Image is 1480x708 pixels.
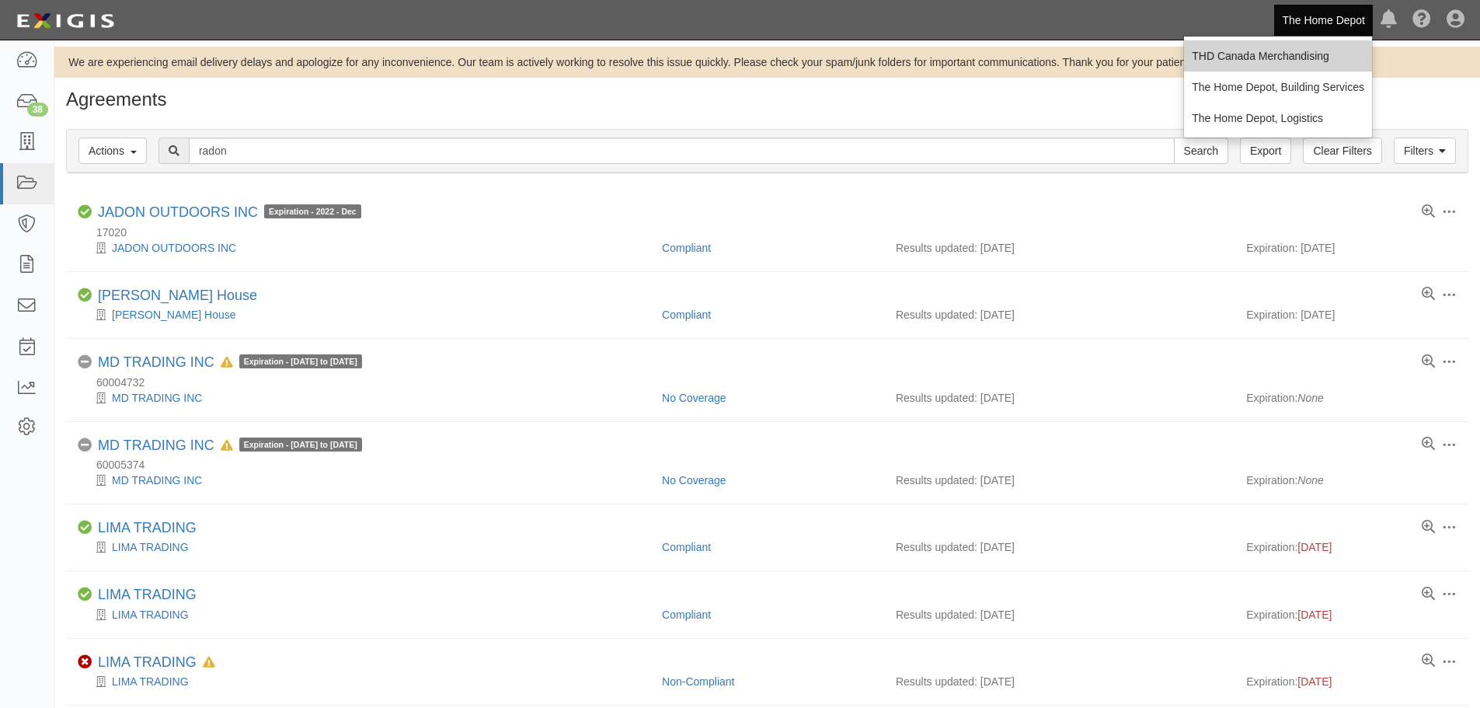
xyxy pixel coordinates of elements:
[1274,5,1373,36] a: The Home Depot
[896,240,1223,256] div: Results updated: [DATE]
[221,441,233,452] i: In Default since 11/20/2023
[1394,138,1456,164] a: Filters
[78,307,650,323] div: Ragon House
[896,607,1223,623] div: Results updated: [DATE]
[1246,674,1457,689] div: Expiration:
[1246,539,1457,555] div: Expiration:
[1246,607,1457,623] div: Expiration:
[78,355,92,369] i: No Coverage
[896,473,1223,488] div: Results updated: [DATE]
[66,89,1468,110] h1: Agreements
[78,438,92,452] i: No Coverage
[1297,474,1323,487] em: None
[896,539,1223,555] div: Results updated: [DATE]
[98,654,197,670] a: LIMA TRADING
[1297,392,1323,404] em: None
[896,674,1223,689] div: Results updated: [DATE]
[1422,521,1435,535] a: View results summary
[12,7,119,35] img: logo-5460c22ac91f19d4615b14bd174203de0afe785f0fc80cf4dbbc73dc1793850b.png
[662,392,726,404] a: No Coverage
[78,375,1468,390] div: 60004732
[1246,473,1457,488] div: Expiration:
[112,474,202,487] a: MD TRADING INC
[221,357,233,368] i: In Default since 11/20/2023
[662,474,726,487] a: No Coverage
[239,354,362,368] span: Expiration - [DATE] to [DATE]
[1184,103,1372,134] a: The Home Depot, Logistics
[54,54,1480,70] div: We are experiencing email delivery delays and apologize for any inconvenience. Our team is active...
[896,307,1223,323] div: Results updated: [DATE]
[98,354,362,371] div: MD TRADING INC
[1412,11,1431,30] i: Help Center - Complianz
[1297,675,1332,688] span: [DATE]
[896,390,1223,406] div: Results updated: [DATE]
[662,541,711,553] a: Compliant
[98,354,214,370] a: MD TRADING INC
[1174,138,1228,164] input: Search
[98,520,197,535] a: LIMA TRADING
[78,521,92,535] i: Compliant
[264,204,361,218] span: Expiration - 2022 - Dec
[112,242,236,254] a: JADON OUTDOORS INC
[1246,307,1457,323] div: Expiration: [DATE]
[112,309,236,321] a: [PERSON_NAME] House
[239,438,362,452] span: Expiration - [DATE] to [DATE]
[112,541,189,553] a: LIMA TRADING
[98,654,215,671] div: LIMA TRADING
[78,473,650,488] div: MD TRADING INC
[78,588,92,602] i: Compliant
[78,138,147,164] button: Actions
[98,204,361,221] div: JADON OUTDOORS INC
[662,242,711,254] a: Compliant
[78,674,650,689] div: LIMA TRADING
[78,607,650,623] div: LIMA TRADING
[78,457,1468,473] div: 60005374
[98,587,197,602] a: LIMA TRADING
[78,390,650,406] div: MD TRADING INC
[78,655,92,669] i: Non-Compliant
[78,288,92,302] i: Compliant
[98,520,197,537] div: LIMA TRADING
[1246,390,1457,406] div: Expiration:
[189,138,1175,164] input: Search
[78,225,1468,240] div: 17020
[89,145,124,157] span: Actions
[662,675,734,688] a: Non-Compliant
[78,240,650,256] div: JADON OUTDOORS INC
[98,288,257,305] div: Ragon House
[662,309,711,321] a: Compliant
[203,657,215,668] i: In Default since 12/22/2024
[1422,355,1435,369] a: View results summary
[98,438,214,453] a: MD TRADING INC
[98,587,197,604] div: LIMA TRADING
[1422,588,1435,602] a: View results summary
[98,438,362,455] div: MD TRADING INC
[78,205,92,219] i: Compliant
[1303,138,1381,164] a: Clear Filters
[1422,288,1435,302] a: View results summary
[1240,138,1291,164] a: Export
[112,609,189,621] a: LIMA TRADING
[1297,541,1332,553] span: [DATE]
[27,103,48,117] div: 38
[1297,609,1332,621] span: [DATE]
[112,675,189,688] a: LIMA TRADING
[1422,654,1435,668] a: View results summary
[1422,205,1435,219] a: View results summary
[1422,438,1435,452] a: View results summary
[98,288,257,303] a: [PERSON_NAME] House
[1246,240,1457,256] div: Expiration: [DATE]
[1184,71,1372,103] a: The Home Depot, Building Services
[98,204,258,220] a: JADON OUTDOORS INC
[662,609,711,621] a: Compliant
[112,392,202,404] a: MD TRADING INC
[78,539,650,555] div: LIMA TRADING
[1184,40,1372,71] a: THD Canada Merchandising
